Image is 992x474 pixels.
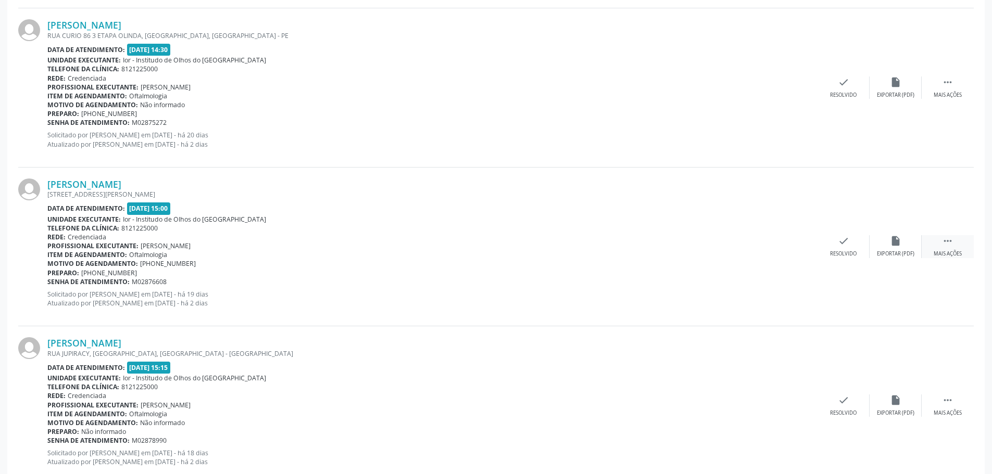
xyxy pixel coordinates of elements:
[141,401,191,409] span: [PERSON_NAME]
[129,409,167,418] span: Oftalmologia
[47,349,818,358] div: RUA JUPIRACY, [GEOGRAPHIC_DATA], [GEOGRAPHIC_DATA] - [GEOGRAPHIC_DATA]
[47,233,66,241] b: Rede:
[141,241,191,250] span: [PERSON_NAME]
[47,363,125,372] b: Data de atendimento:
[890,235,901,247] i: insert_drive_file
[47,241,139,250] b: Profissional executante:
[47,109,79,118] b: Preparo:
[47,449,818,466] p: Solicitado por [PERSON_NAME] em [DATE] - há 18 dias Atualizado por [PERSON_NAME] em [DATE] - há 2...
[81,109,137,118] span: [PHONE_NUMBER]
[47,83,139,92] b: Profissional executante:
[18,19,40,41] img: img
[132,436,167,445] span: M02878990
[890,76,901,88] i: insert_drive_file
[47,224,119,233] b: Telefone da clínica:
[127,44,171,56] span: [DATE] 14:30
[838,235,849,247] i: check
[47,118,130,127] b: Senha de atendimento:
[47,92,127,100] b: Item de agendamento:
[81,427,126,436] span: Não informado
[47,382,119,391] b: Telefone da clínica:
[129,250,167,259] span: Oftalmologia
[47,268,79,277] b: Preparo:
[934,92,962,99] div: Mais ações
[132,277,167,286] span: M02876608
[838,394,849,406] i: check
[47,19,121,31] a: [PERSON_NAME]
[47,215,121,224] b: Unidade executante:
[18,337,40,359] img: img
[123,374,266,382] span: Ior - Institudo de Olhos do [GEOGRAPHIC_DATA]
[47,418,138,427] b: Motivo de agendamento:
[47,178,121,190] a: [PERSON_NAME]
[127,202,171,214] span: [DATE] 15:00
[18,178,40,200] img: img
[47,436,130,445] b: Senha de atendimento:
[47,250,127,259] b: Item de agendamento:
[47,391,66,400] b: Rede:
[47,409,127,418] b: Item de agendamento:
[942,235,953,247] i: 
[934,409,962,417] div: Mais ações
[47,259,138,268] b: Motivo de agendamento:
[129,92,167,100] span: Oftalmologia
[47,374,121,382] b: Unidade executante:
[47,74,66,83] b: Rede:
[140,259,196,268] span: [PHONE_NUMBER]
[942,76,953,88] i: 
[123,215,266,224] span: Ior - Institudo de Olhos do [GEOGRAPHIC_DATA]
[47,131,818,148] p: Solicitado por [PERSON_NAME] em [DATE] - há 20 dias Atualizado por [PERSON_NAME] em [DATE] - há 2...
[121,65,158,73] span: 8121225000
[127,362,171,374] span: [DATE] 15:15
[140,100,185,109] span: Não informado
[47,100,138,109] b: Motivo de agendamento:
[47,204,125,213] b: Data de atendimento:
[830,409,857,417] div: Resolvido
[141,83,191,92] span: [PERSON_NAME]
[877,92,914,99] div: Exportar (PDF)
[140,418,185,427] span: Não informado
[830,92,857,99] div: Resolvido
[830,250,857,258] div: Resolvido
[132,118,167,127] span: M02875272
[47,56,121,65] b: Unidade executante:
[942,394,953,406] i: 
[890,394,901,406] i: insert_drive_file
[877,250,914,258] div: Exportar (PDF)
[68,74,106,83] span: Credenciada
[68,391,106,400] span: Credenciada
[47,190,818,199] div: [STREET_ADDRESS][PERSON_NAME]
[47,427,79,436] b: Preparo:
[68,233,106,241] span: Credenciada
[838,76,849,88] i: check
[121,382,158,391] span: 8121225000
[81,268,137,277] span: [PHONE_NUMBER]
[47,337,121,349] a: [PERSON_NAME]
[47,290,818,308] p: Solicitado por [PERSON_NAME] em [DATE] - há 19 dias Atualizado por [PERSON_NAME] em [DATE] - há 2...
[877,409,914,417] div: Exportar (PDF)
[47,277,130,286] b: Senha de atendimento:
[121,224,158,233] span: 8121225000
[47,31,818,40] div: RUA CURIO 86 3 ETAPA OLINDA, [GEOGRAPHIC_DATA], [GEOGRAPHIC_DATA] - PE
[47,401,139,409] b: Profissional executante:
[47,45,125,54] b: Data de atendimento:
[123,56,266,65] span: Ior - Institudo de Olhos do [GEOGRAPHIC_DATA]
[47,65,119,73] b: Telefone da clínica:
[934,250,962,258] div: Mais ações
